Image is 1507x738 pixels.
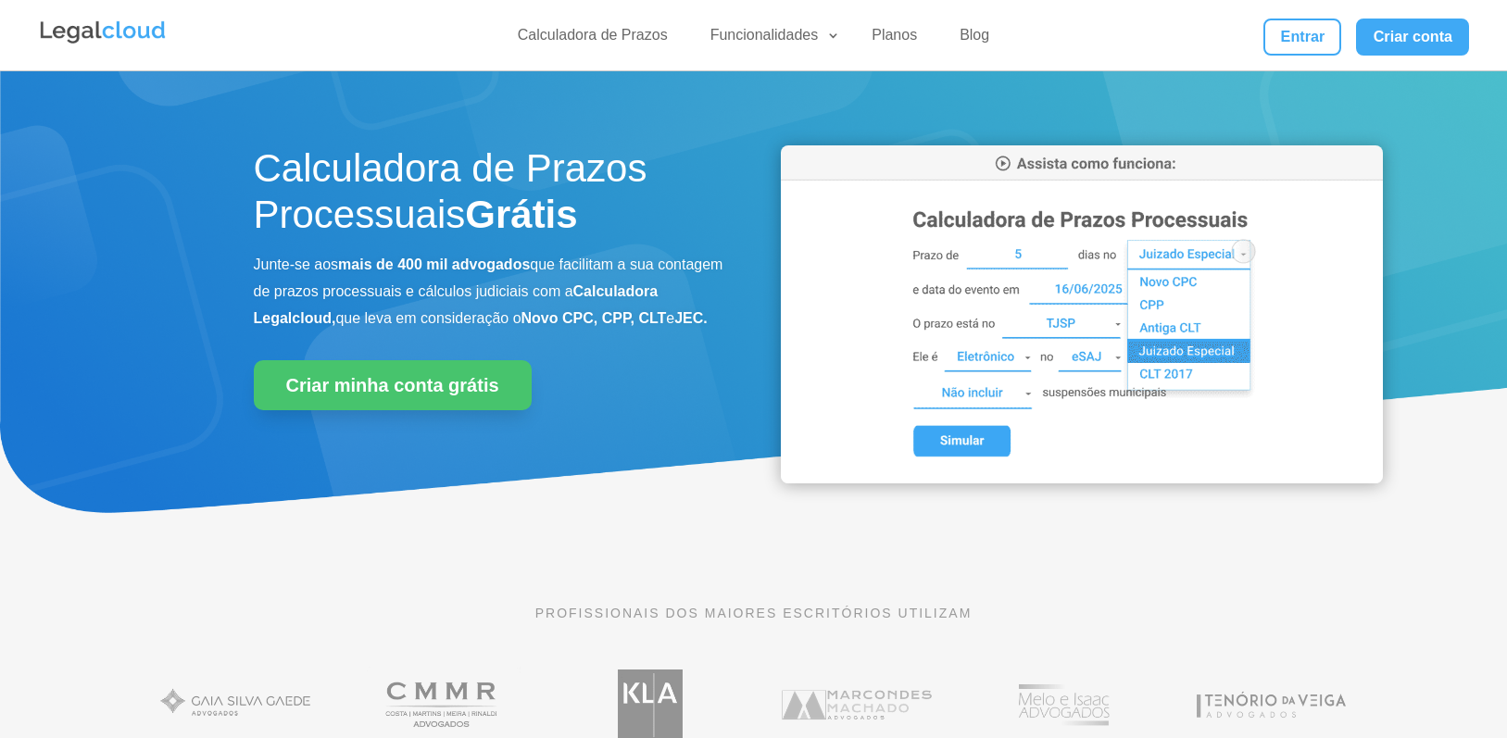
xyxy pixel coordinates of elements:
[521,310,667,326] b: Novo CPC, CPP, CLT
[254,603,1254,623] p: PROFISSIONAIS DOS MAIORES ESCRITÓRIOS UTILIZAM
[254,145,726,248] h1: Calculadora de Prazos Processuais
[948,26,1000,53] a: Blog
[465,193,577,236] strong: Grátis
[781,470,1383,486] a: Calculadora de Prazos Processuais da Legalcloud
[338,256,530,272] b: mais de 400 mil advogados
[1356,19,1469,56] a: Criar conta
[254,283,659,326] b: Calculadora Legalcloud,
[254,360,532,410] a: Criar minha conta grátis
[781,145,1383,483] img: Calculadora de Prazos Processuais da Legalcloud
[254,252,726,331] p: Junte-se aos que facilitam a sua contagem de prazos processuais e cálculos judiciais com a que le...
[38,33,168,49] a: Logo da Legalcloud
[38,19,168,46] img: Legalcloud Logo
[674,310,708,326] b: JEC.
[860,26,928,53] a: Planos
[1263,19,1341,56] a: Entrar
[699,26,841,53] a: Funcionalidades
[507,26,679,53] a: Calculadora de Prazos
